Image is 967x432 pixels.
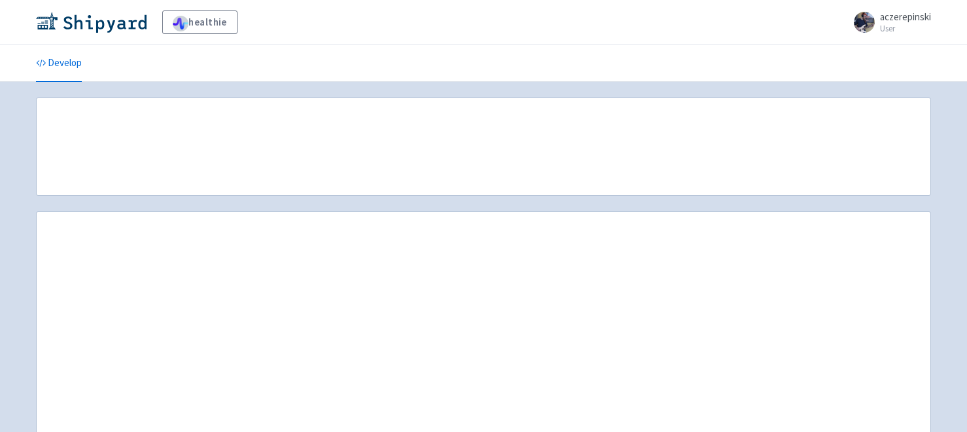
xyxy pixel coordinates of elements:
[846,12,931,33] a: aczerepinski User
[880,24,931,33] small: User
[162,10,237,34] a: healthie
[36,45,82,82] a: Develop
[880,10,931,23] span: aczerepinski
[36,12,147,33] img: Shipyard logo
